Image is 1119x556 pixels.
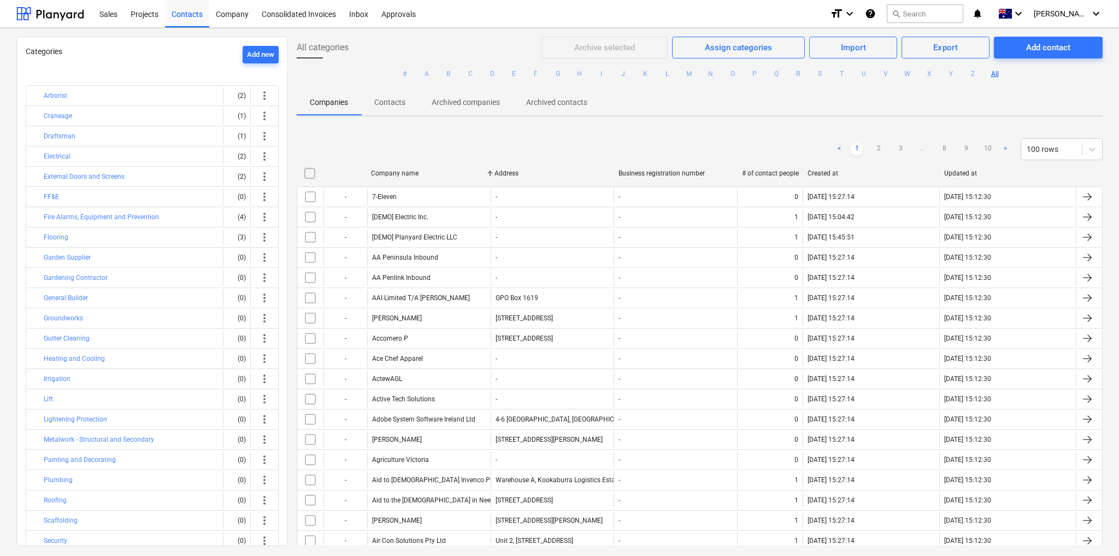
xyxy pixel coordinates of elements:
[1064,504,1119,556] div: Chat Widget
[228,390,246,408] div: (0)
[944,233,991,241] div: [DATE] 15:12:30
[892,9,900,18] span: search
[258,89,271,102] span: more_vert
[742,169,799,177] div: # of contact people
[494,169,609,177] div: Address
[916,143,929,156] span: ...
[496,294,538,302] div: GPO Box 1619
[323,370,367,388] div: -
[1012,7,1025,20] i: keyboard_arrow_down
[619,193,620,201] div: -
[794,314,798,322] div: 1
[619,456,620,464] div: -
[496,314,553,322] div: [STREET_ADDRESS]
[981,143,994,156] a: Page 10
[573,67,586,80] button: H
[944,375,991,383] div: [DATE] 15:12:30
[228,148,246,165] div: (2)
[794,496,798,504] div: 1
[258,150,271,163] span: more_vert
[228,350,246,367] div: (0)
[258,231,271,244] span: more_vert
[808,537,855,545] div: [DATE] 15:27:14
[258,312,271,325] span: more_vert
[44,170,125,183] button: External Doors and Screens
[44,514,78,527] button: Scaffolding
[228,249,246,266] div: (0)
[486,67,499,80] button: D
[726,67,739,80] button: O
[944,254,991,261] div: [DATE] 15:12:30
[258,473,271,487] span: more_vert
[228,309,246,327] div: (0)
[26,47,62,56] span: Categories
[247,49,274,61] div: Add new
[944,335,991,342] div: [DATE] 15:12:30
[372,294,470,302] div: AAI Limited T/A [PERSON_NAME]
[258,534,271,547] span: more_vert
[228,330,246,347] div: (0)
[44,150,70,163] button: Electrical
[44,251,91,264] button: Garden Supplier
[872,143,885,156] a: Page 2
[794,355,798,362] div: 0
[619,517,620,524] div: -
[814,67,827,80] button: S
[323,491,367,509] div: -
[44,291,88,305] button: General Builder
[496,335,553,342] div: [STREET_ADDRESS]
[258,352,271,365] span: more_vert
[323,208,367,226] div: -
[44,210,159,224] button: Fire Alarms, Equipment and Prevention
[959,143,973,156] a: Page 9
[944,294,991,302] div: [DATE] 15:12:30
[372,314,422,322] div: [PERSON_NAME]
[372,517,422,524] div: [PERSON_NAME]
[879,67,892,80] button: V
[228,370,246,388] div: (0)
[944,314,991,322] div: [DATE] 15:12:30
[228,512,246,529] div: (0)
[243,46,279,63] button: Add new
[619,314,620,322] div: -
[619,355,620,362] div: -
[1089,7,1103,20] i: keyboard_arrow_down
[371,169,486,177] div: Company name
[1034,9,1088,18] span: [PERSON_NAME]
[496,456,497,464] div: -
[372,375,402,383] div: ActewAGL
[258,170,271,183] span: more_vert
[432,97,500,108] p: Archived companies
[944,436,991,443] div: [DATE] 15:12:30
[44,190,59,203] button: FF&E
[323,532,367,549] div: -
[323,269,367,286] div: -
[508,67,521,80] button: E
[258,514,271,527] span: more_vert
[228,411,246,428] div: (0)
[496,274,497,282] div: -
[894,143,907,156] a: Page 3
[809,37,897,58] button: Import
[1026,40,1070,55] div: Add contact
[944,274,991,282] div: [DATE] 15:12:30
[944,476,991,484] div: [DATE] 15:12:30
[944,193,991,201] div: [DATE] 15:12:30
[808,496,855,504] div: [DATE] 15:27:14
[323,512,367,529] div: -
[372,395,435,403] div: Active Tech Solutions
[944,169,1072,177] div: Updated at
[496,193,497,201] div: -
[705,40,772,55] div: Assign categories
[258,332,271,345] span: more_vert
[808,193,855,201] div: [DATE] 15:27:14
[794,456,798,464] div: 0
[808,213,855,221] div: [DATE] 15:04:42
[228,289,246,307] div: (0)
[672,37,805,58] button: Assign categories
[794,395,798,403] div: 0
[372,537,446,545] div: Air Con Solutions Pty Ltd
[794,254,798,261] div: 0
[843,7,856,20] i: keyboard_arrow_down
[999,143,1012,156] a: Next page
